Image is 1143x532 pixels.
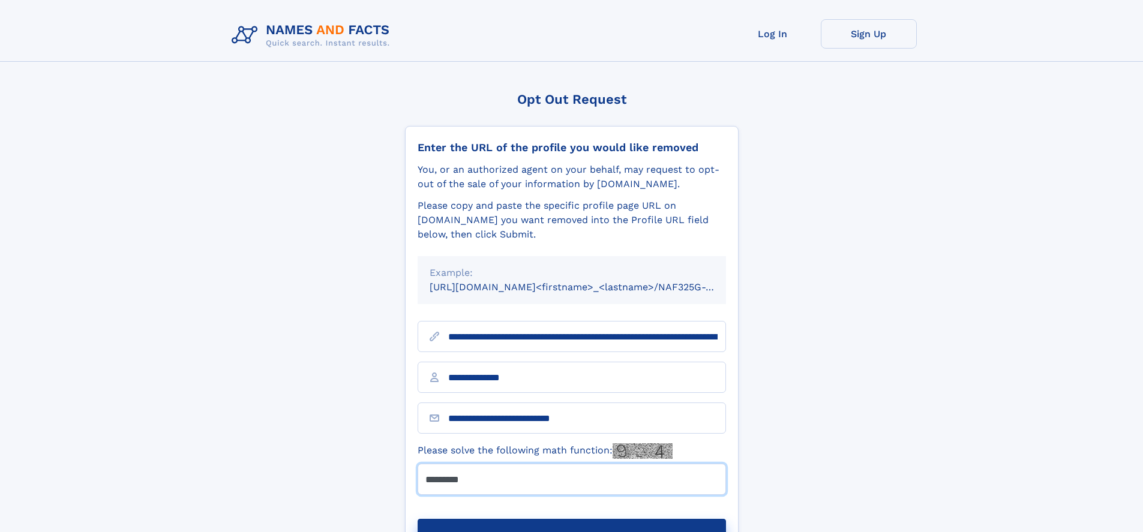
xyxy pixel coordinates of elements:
[821,19,917,49] a: Sign Up
[418,199,726,242] div: Please copy and paste the specific profile page URL on [DOMAIN_NAME] you want removed into the Pr...
[405,92,739,107] div: Opt Out Request
[227,19,400,52] img: Logo Names and Facts
[725,19,821,49] a: Log In
[430,281,749,293] small: [URL][DOMAIN_NAME]<firstname>_<lastname>/NAF325G-xxxxxxxx
[418,141,726,154] div: Enter the URL of the profile you would like removed
[418,443,673,459] label: Please solve the following math function:
[418,163,726,191] div: You, or an authorized agent on your behalf, may request to opt-out of the sale of your informatio...
[430,266,714,280] div: Example:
